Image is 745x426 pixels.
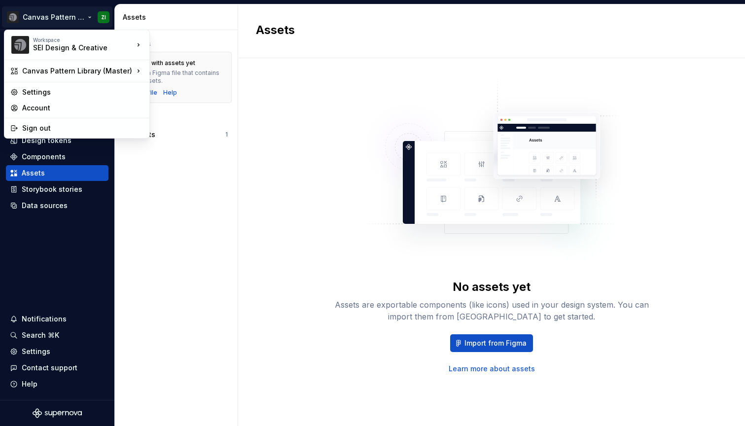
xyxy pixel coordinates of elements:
[22,87,143,97] div: Settings
[33,37,134,43] div: Workspace
[22,123,143,133] div: Sign out
[11,36,29,54] img: 3ce36157-9fde-47d2-9eb8-fa8ebb961d3d.png
[33,43,117,53] div: SEI Design & Creative
[22,66,134,76] div: Canvas Pattern Library (Master)
[22,103,143,113] div: Account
